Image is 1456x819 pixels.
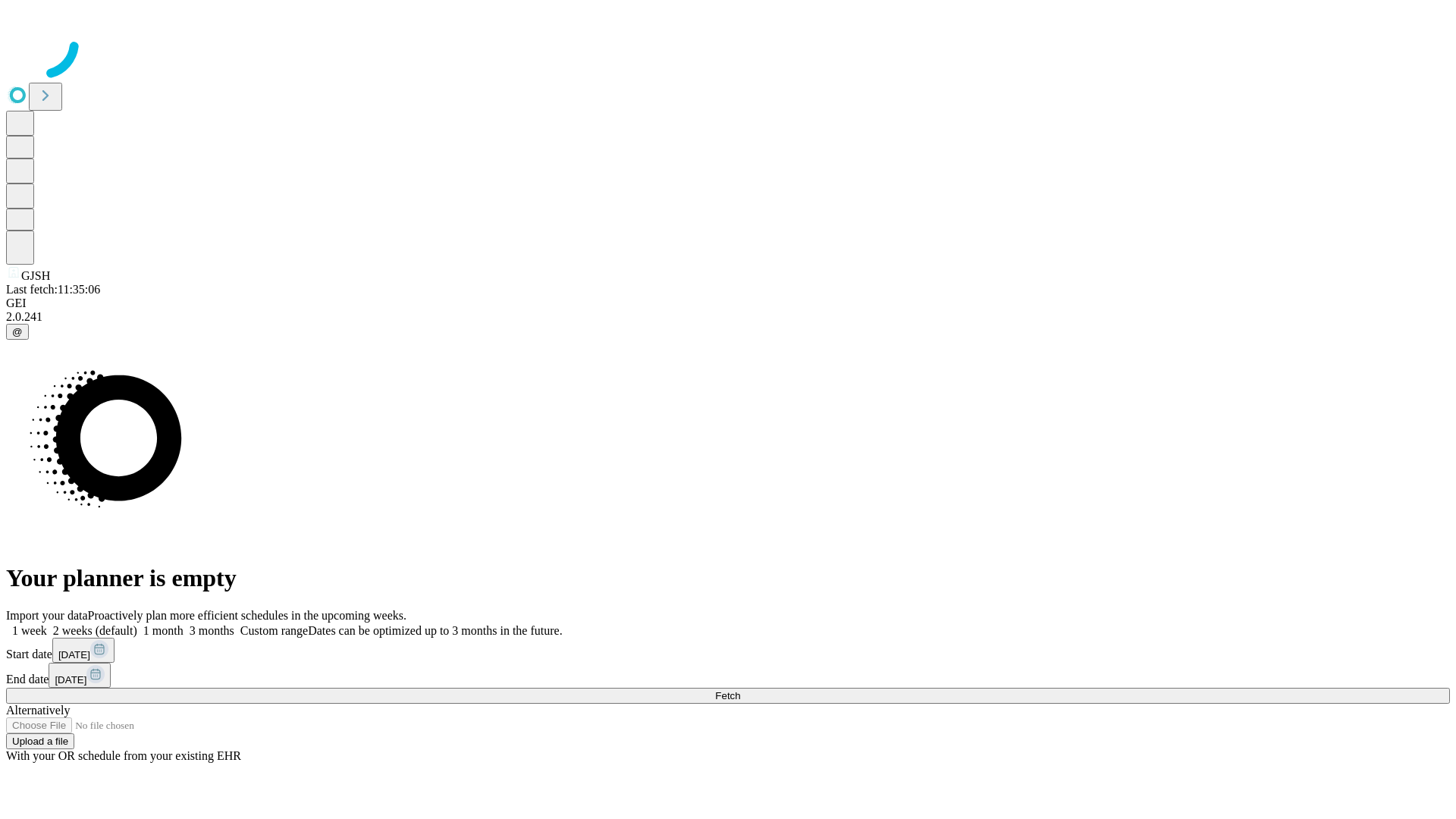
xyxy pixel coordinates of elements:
[190,624,234,637] span: 3 months
[53,624,137,637] span: 2 weeks (default)
[6,324,29,340] button: @
[240,624,308,637] span: Custom range
[49,663,111,688] button: [DATE]
[6,609,88,622] span: Import your data
[6,733,74,749] button: Upload a file
[6,283,100,296] span: Last fetch: 11:35:06
[6,663,1450,688] div: End date
[12,326,23,337] span: @
[308,624,562,637] span: Dates can be optimized up to 3 months in the future.
[6,310,1450,324] div: 2.0.241
[6,297,1450,310] div: GEI
[52,638,115,663] button: [DATE]
[6,749,241,762] span: With your OR schedule from your existing EHR
[55,674,86,686] span: [DATE]
[12,624,47,637] span: 1 week
[6,638,1450,663] div: Start date
[6,704,70,717] span: Alternatively
[58,649,90,661] span: [DATE]
[143,624,184,637] span: 1 month
[21,269,50,282] span: GJSH
[6,564,1450,592] h1: Your planner is empty
[6,688,1450,704] button: Fetch
[88,609,406,622] span: Proactively plan more efficient schedules in the upcoming weeks.
[715,690,740,701] span: Fetch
